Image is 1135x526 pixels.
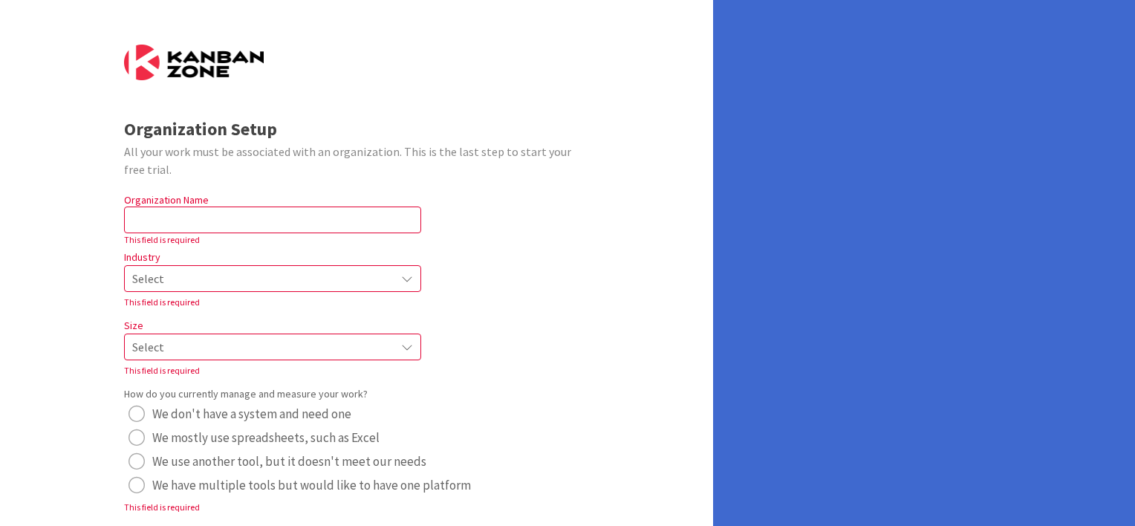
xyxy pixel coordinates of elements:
[152,474,471,496] span: We have multiple tools but would like to have one platform
[152,403,351,425] span: We don't have a system and need one
[124,250,160,265] label: Industry
[124,296,200,308] span: This field is required
[124,233,421,247] div: This field is required
[152,426,380,449] span: We mostly use spreadsheets, such as Excel
[124,116,590,143] div: Organization Setup
[124,501,200,513] span: This field is required
[124,143,590,178] div: All your work must be associated with an organization. This is the last step to start your free t...
[124,45,264,80] img: Kanban Zone
[152,450,426,473] span: We use another tool, but it doesn't meet our needs
[124,473,475,497] button: We have multiple tools but would like to have one platform
[124,318,143,334] label: Size
[124,386,368,402] label: How do you currently manage and measure your work?
[132,337,388,357] span: Select
[124,402,356,426] button: We don't have a system and need one
[132,268,388,289] span: Select
[124,193,209,207] label: Organization Name
[124,426,384,449] button: We mostly use spreadsheets, such as Excel
[124,449,431,473] button: We use another tool, but it doesn't meet our needs
[124,365,200,376] span: This field is required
